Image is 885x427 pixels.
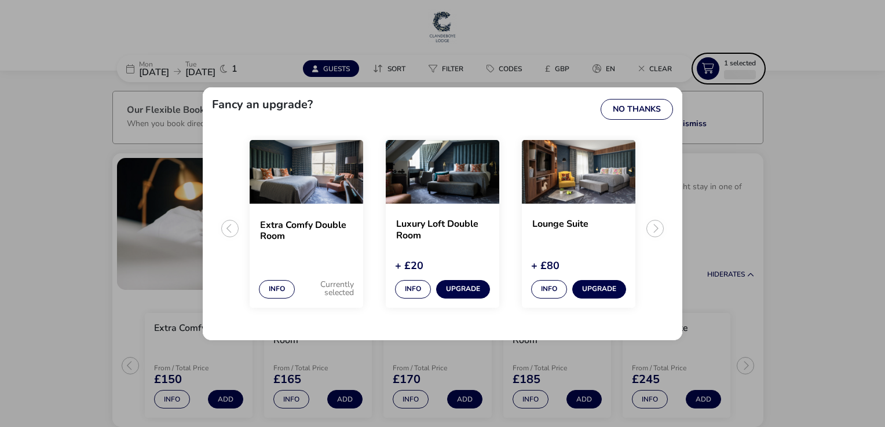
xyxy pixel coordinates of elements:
[532,219,625,241] h2: Lounge Suite
[239,140,375,308] swiper-slide: 1 / 3
[375,140,511,308] swiper-slide: 2 / 3
[203,87,682,340] div: extra-settings
[395,280,431,299] button: Info
[260,220,353,242] h2: Extra Comfy Double Room
[531,280,567,299] button: Info
[531,260,626,271] div: + £80
[259,280,295,299] button: Info
[436,280,490,299] button: Upgrade
[572,280,626,299] button: Upgrade
[203,87,682,340] div: upgrades-settings
[306,278,354,299] div: Currently selected
[396,219,489,241] h2: Luxury Loft Double Room
[395,260,490,271] div: + £20
[212,99,313,111] h2: Fancy an upgrade?
[510,140,646,308] swiper-slide: 3 / 3
[601,99,673,120] button: No Thanks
